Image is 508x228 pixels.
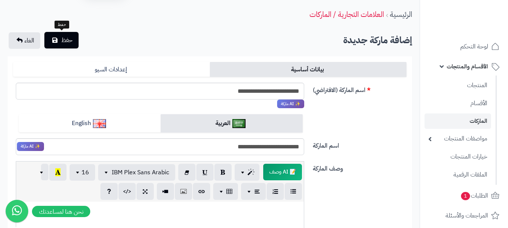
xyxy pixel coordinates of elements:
[309,9,384,20] a: العلامات التجارية / الماركات
[310,161,410,173] label: وصف الماركة
[425,187,503,205] a: الطلبات1
[112,168,169,177] span: IBM Plex Sans Arabic
[447,61,488,72] span: الأقسام والمنتجات
[425,167,491,183] a: الملفات الرقمية
[277,100,304,109] span: انقر لاستخدام رفيقك الذكي
[461,192,470,200] span: 1
[263,164,302,180] span: انقر لاستخدام رفيقك الذكي
[425,77,491,94] a: المنتجات
[310,138,410,150] label: اسم الماركة
[457,19,501,35] img: logo-2.png
[460,190,488,201] span: الطلبات
[425,95,491,112] a: الأقسام
[446,210,488,221] span: المراجعات والأسئلة
[93,119,106,128] img: English
[210,62,406,77] a: بيانات أساسية
[19,114,161,133] a: English
[425,131,491,147] a: مواصفات المنتجات
[390,9,412,20] a: الرئيسية
[17,142,44,151] span: انقر لاستخدام رفيقك الذكي
[13,62,210,77] a: إعدادات السيو
[425,113,491,129] a: الماركات
[425,38,503,56] a: لوحة التحكم
[161,114,302,133] a: العربية
[98,164,175,181] button: IBM Plex Sans Arabic
[425,207,503,225] a: المراجعات والأسئلة
[55,21,69,29] div: حفظ
[61,36,73,45] span: حفظ
[9,32,40,49] a: الغاء
[343,33,412,47] b: إضافة ماركة جديدة
[44,32,79,48] button: حفظ
[24,36,34,45] span: الغاء
[425,149,491,165] a: خيارات المنتجات
[82,168,89,177] span: 16
[460,41,488,52] span: لوحة التحكم
[310,83,410,95] label: اسم الماركة (الافتراضي)
[232,119,246,128] img: العربية
[70,164,95,181] button: 16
